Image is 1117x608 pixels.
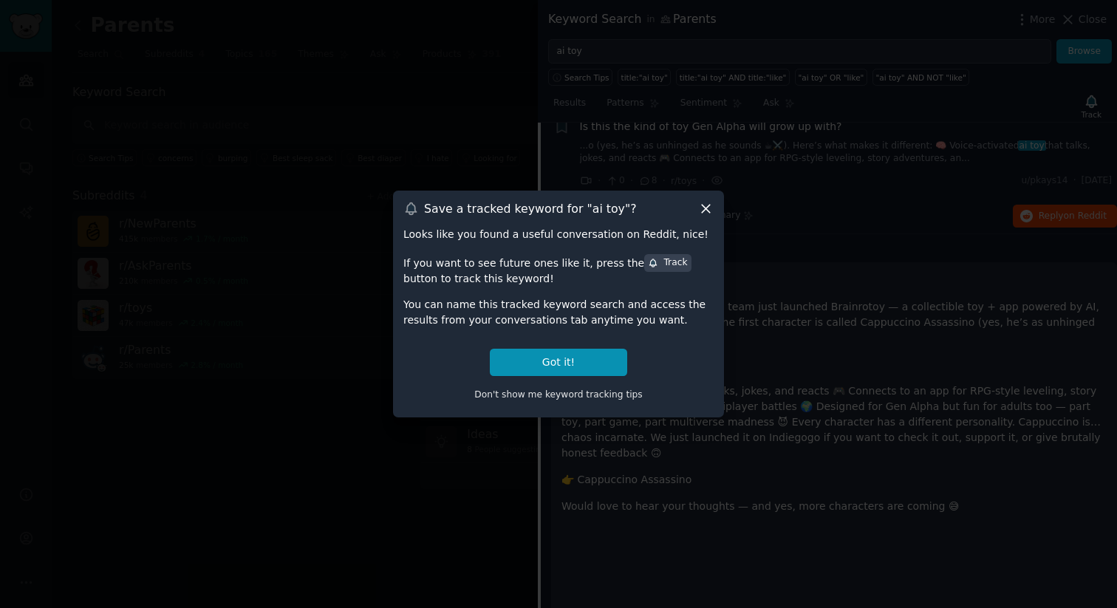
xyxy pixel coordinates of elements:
[490,349,627,376] button: Got it!
[403,297,714,328] div: You can name this tracked keyword search and access the results from your conversations tab anyti...
[474,389,643,400] span: Don't show me keyword tracking tips
[403,253,714,287] div: If you want to see future ones like it, press the button to track this keyword!
[403,227,714,242] div: Looks like you found a useful conversation on Reddit, nice!
[424,201,637,216] h3: Save a tracked keyword for " ai toy "?
[648,256,687,270] div: Track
